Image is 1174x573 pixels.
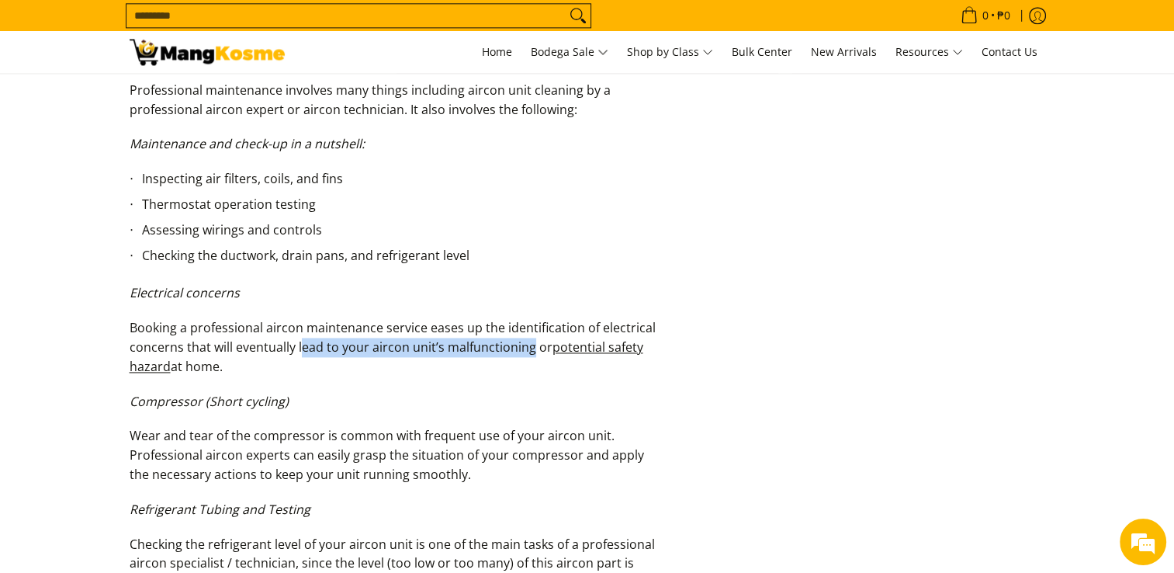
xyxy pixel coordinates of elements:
[81,87,261,107] div: Chat with us now
[130,135,365,152] em: Maintenance and check-up in a nutshell:
[566,4,590,27] button: Search
[130,81,657,135] p: Professional maintenance involves many things including aircon unit cleaning by a professional ai...
[474,31,520,73] a: Home
[523,31,616,73] a: Bodega Sale
[130,501,310,518] em: Refrigerant Tubing and Testing
[956,7,1015,24] span: •
[142,195,657,221] li: Thermostat operation testing
[255,8,292,45] div: Minimize live chat window
[982,44,1037,59] span: Contact Us
[888,31,971,73] a: Resources
[8,396,296,450] textarea: Type your message and hit 'Enter'
[732,44,792,59] span: Bulk Center
[980,10,991,21] span: 0
[619,31,721,73] a: Shop by Class
[803,31,885,73] a: New Arrivals
[142,221,657,246] li: Assessing wirings and controls
[142,246,657,272] li: Checking the ductwork, drain pans, and refrigerant level
[300,31,1045,73] nav: Main Menu
[130,39,285,65] img: The Ultimate Aircon Maintenance Guide: Detailed Checklist l Mang Kosme
[627,43,713,62] span: Shop by Class
[130,318,657,391] p: Booking a professional aircon maintenance service eases up the identification of electrical conce...
[90,182,214,339] span: We're online!
[482,44,512,59] span: Home
[130,284,240,301] em: Electrical concerns
[130,426,657,499] p: Wear and tear of the compressor is common with frequent use of your aircon unit. Professional air...
[130,339,643,375] a: potential safety hazard
[895,43,963,62] span: Resources
[811,44,877,59] span: New Arrivals
[974,31,1045,73] a: Contact Us
[995,10,1013,21] span: ₱0
[142,169,657,195] li: Inspecting air filters, coils, and fins
[724,31,800,73] a: Bulk Center
[130,393,289,410] em: Compressor (Short cycling)
[531,43,608,62] span: Bodega Sale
